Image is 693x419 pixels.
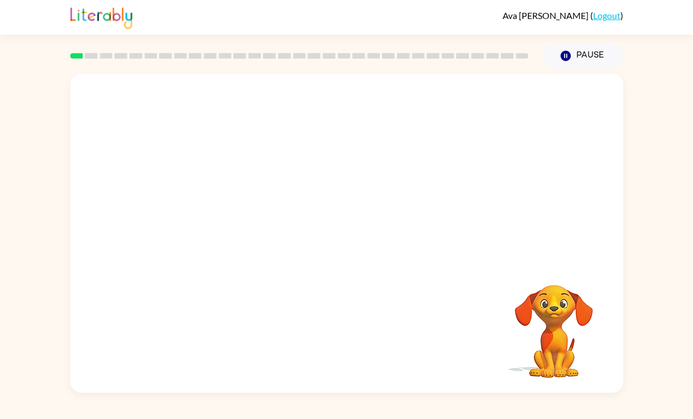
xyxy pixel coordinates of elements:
button: Pause [542,43,623,69]
img: Literably [70,4,132,29]
div: ( ) [503,10,623,21]
a: Logout [593,10,620,21]
span: Ava [PERSON_NAME] [503,10,590,21]
video: Your browser must support playing .mp4 files to use Literably. Please try using another browser. [498,268,610,379]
